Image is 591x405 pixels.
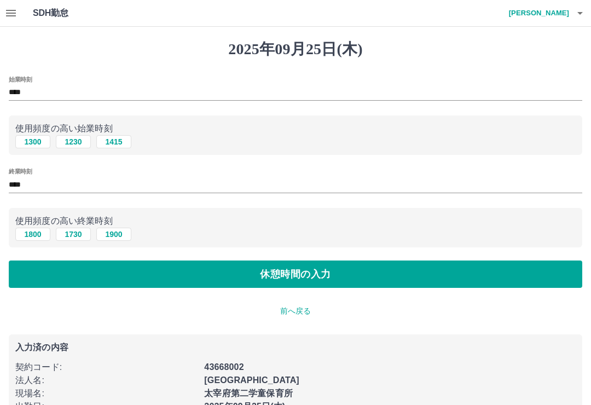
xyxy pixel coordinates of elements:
button: 休憩時間の入力 [9,261,582,288]
p: 入力済の内容 [15,343,576,352]
p: 法人名 : [15,374,198,387]
button: 1730 [56,228,91,241]
button: 1800 [15,228,50,241]
p: 前へ戻る [9,305,582,317]
button: 1900 [96,228,131,241]
h1: 2025年09月25日(木) [9,40,582,59]
p: 現場名 : [15,387,198,400]
b: 太宰府第二学童保育所 [204,389,293,398]
b: 43668002 [204,362,244,372]
p: 使用頻度の高い始業時刻 [15,122,576,135]
label: 終業時刻 [9,167,32,176]
label: 始業時刻 [9,75,32,83]
p: 契約コード : [15,361,198,374]
button: 1415 [96,135,131,148]
p: 使用頻度の高い終業時刻 [15,215,576,228]
button: 1230 [56,135,91,148]
button: 1300 [15,135,50,148]
b: [GEOGRAPHIC_DATA] [204,375,299,385]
